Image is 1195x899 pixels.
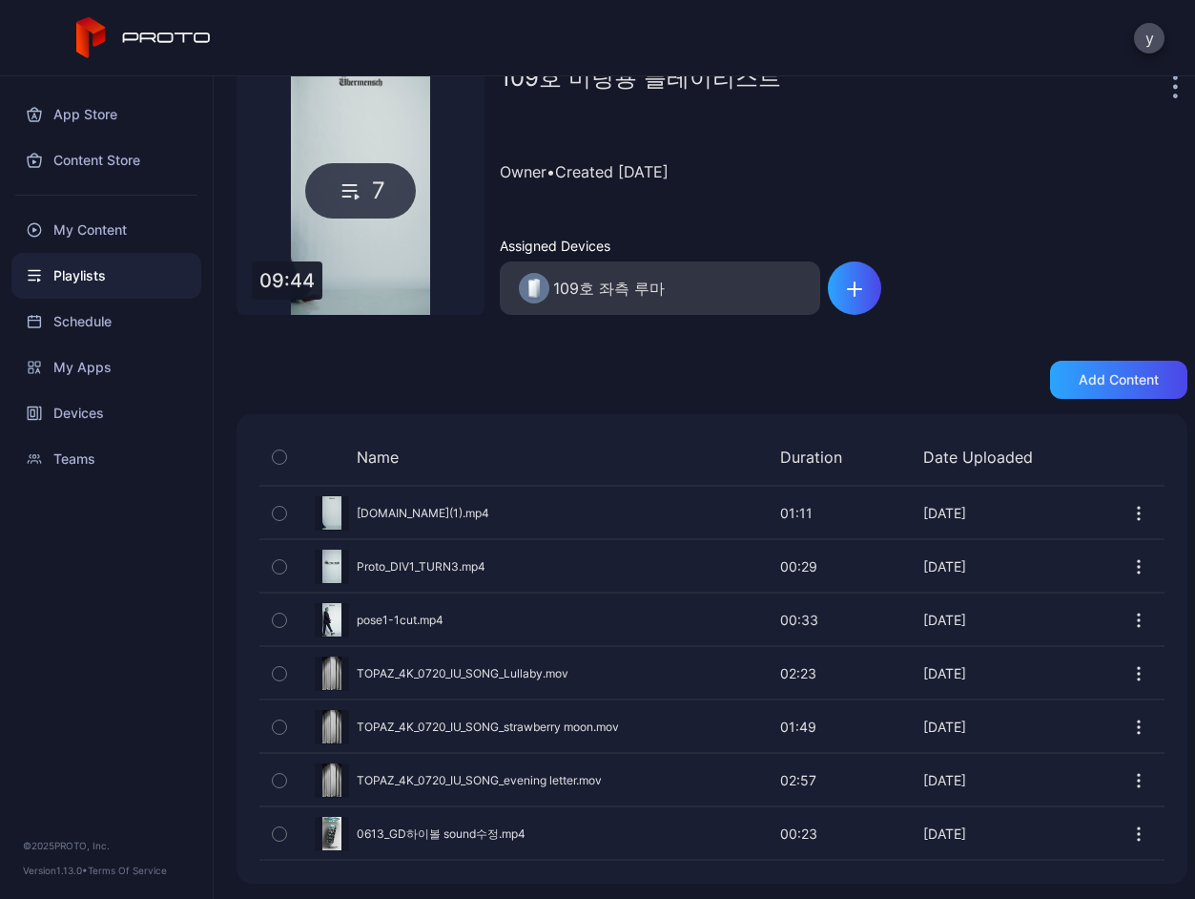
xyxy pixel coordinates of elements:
a: My Content [11,207,201,253]
div: Add content [1079,372,1159,387]
a: Teams [11,436,201,482]
a: Devices [11,390,201,436]
div: 109호 미팅용 플레이리스트 [500,67,1168,105]
a: App Store [11,92,201,137]
div: 7 [305,163,416,219]
a: Terms Of Service [88,865,167,876]
div: Name [299,448,732,467]
a: Content Store [11,137,201,183]
a: Schedule [11,299,201,345]
a: My Apps [11,345,201,390]
div: Duration [780,448,876,467]
button: Add content [1050,361,1187,399]
div: Assigned Devices [500,238,820,254]
button: y [1134,23,1164,53]
span: Version 1.13.0 • [23,865,88,876]
div: Date Uploaded [923,448,1066,467]
div: Owner • Created [DATE] [500,128,1187,215]
div: 109호 좌측 루마 [553,277,665,300]
a: Playlists [11,253,201,299]
div: © 2025 PROTO, Inc. [23,838,190,853]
